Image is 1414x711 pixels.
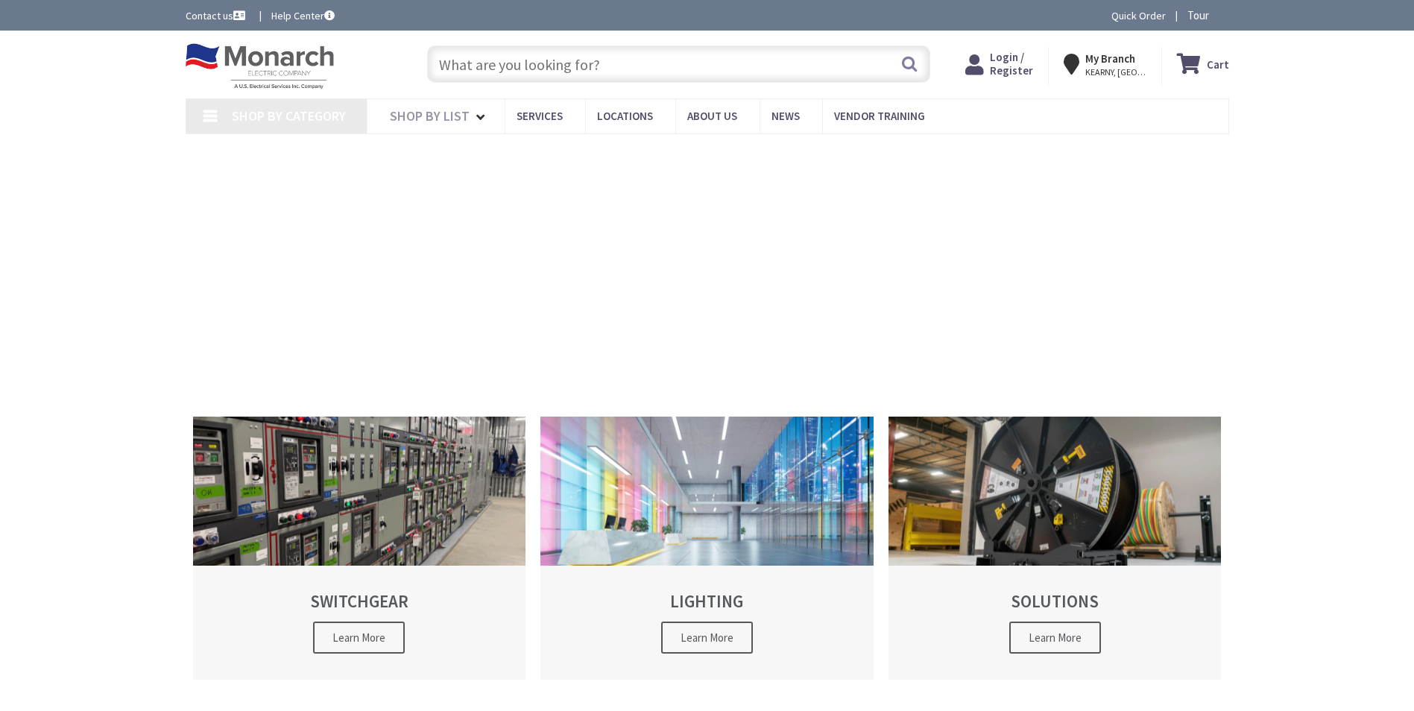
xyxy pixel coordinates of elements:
[915,592,1196,610] h2: SOLUTIONS
[186,43,335,89] img: Monarch Electric Company
[1187,8,1225,22] span: Tour
[219,592,500,610] h2: SWITCHGEAR
[1064,51,1147,78] div: My Branch KEARNY, [GEOGRAPHIC_DATA]
[1111,8,1166,23] a: Quick Order
[1177,51,1229,78] a: Cart
[193,417,526,680] a: SWITCHGEAR Learn More
[313,622,405,654] span: Learn More
[566,592,848,610] h2: LIGHTING
[889,417,1222,680] a: SOLUTIONS Learn More
[517,109,563,123] span: Services
[597,109,653,123] span: Locations
[771,109,800,123] span: News
[232,107,346,124] span: Shop By Category
[1207,51,1229,78] strong: Cart
[390,107,470,124] span: Shop By List
[540,417,874,680] a: LIGHTING Learn More
[1009,622,1101,654] span: Learn More
[687,109,737,123] span: About Us
[186,8,248,23] a: Contact us
[1085,66,1149,78] span: KEARNY, [GEOGRAPHIC_DATA]
[1085,51,1135,66] strong: My Branch
[965,51,1033,78] a: Login / Register
[271,8,335,23] a: Help Center
[834,109,925,123] span: Vendor Training
[990,50,1033,78] span: Login / Register
[661,622,753,654] span: Learn More
[427,45,930,83] input: What are you looking for?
